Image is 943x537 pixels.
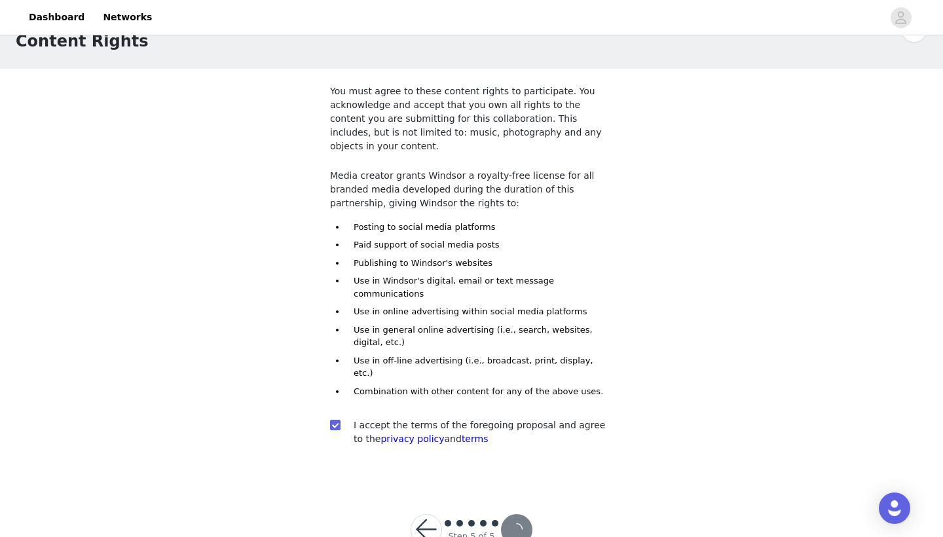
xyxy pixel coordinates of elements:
li: Use in general online advertising (i.e., search, websites, digital, etc.) [346,324,613,349]
a: Dashboard [21,3,92,32]
div: avatar [895,7,907,28]
li: Use in off-line advertising (i.e., broadcast, print, display, etc.) [346,354,613,380]
h1: Content Rights [16,29,149,53]
li: Use in Windsor's digital, email or text message communications [346,274,613,300]
p: Media creator grants Windsor a royalty-free license for all branded media developed during the du... [330,169,613,210]
a: Networks [95,3,160,32]
a: privacy policy [380,434,444,444]
li: Combination with other content for any of the above uses. [346,385,613,398]
li: Posting to social media platforms [346,221,613,234]
li: Publishing to Windsor's websites [346,257,613,270]
p: You must agree to these content rights to participate. You acknowledge and accept that you own al... [330,84,613,153]
li: Use in online advertising within social media platforms [346,305,613,318]
li: Paid support of social media posts [346,238,613,251]
span: I accept the terms of the foregoing proposal and agree to the and [354,420,605,444]
div: Open Intercom Messenger [879,492,910,524]
a: terms [462,434,489,444]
